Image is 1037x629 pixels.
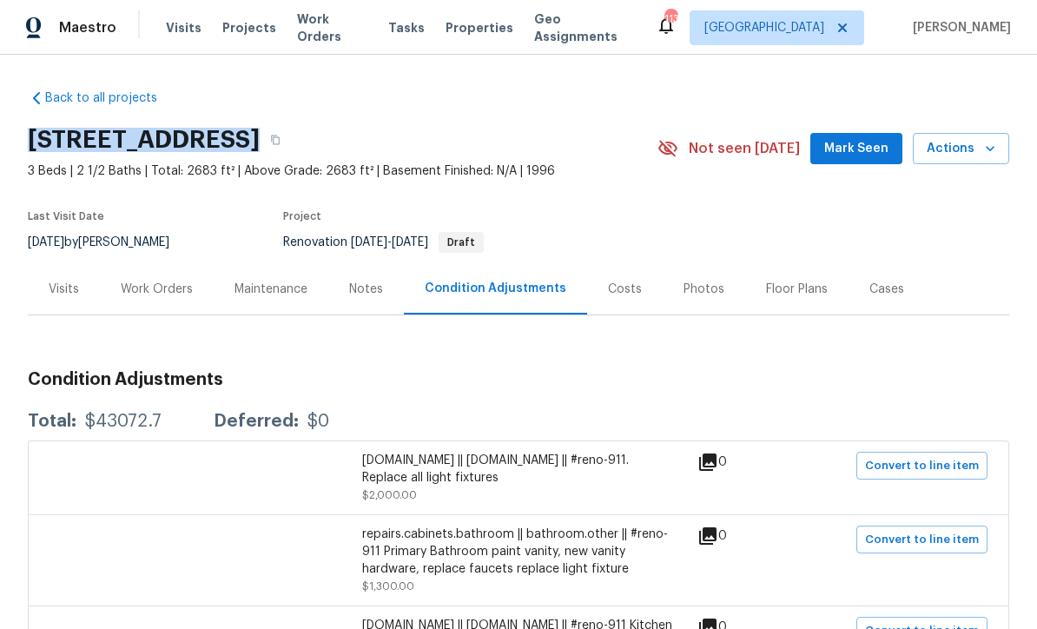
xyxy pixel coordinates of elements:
span: [GEOGRAPHIC_DATA] [704,19,824,36]
span: 3 Beds | 2 1/2 Baths | Total: 2683 ft² | Above Grade: 2683 ft² | Basement Finished: N/A | 1996 [28,162,657,180]
span: Geo Assignments [534,10,635,45]
div: Condition Adjustments [425,280,566,297]
div: 0 [697,452,783,473]
div: repairs.cabinets.bathroom || bathroom.other || #reno-911 Primary Bathroom paint vanity, new vanit... [362,526,675,578]
span: Tasks [388,22,425,34]
span: Convert to line item [865,530,979,550]
span: [PERSON_NAME] [906,19,1011,36]
span: Projects [222,19,276,36]
span: Work Orders [297,10,367,45]
span: Not seen [DATE] [689,140,800,157]
button: Convert to line item [856,452,987,480]
span: Mark Seen [824,138,888,160]
div: Deferred: [214,413,299,430]
span: - [351,236,428,248]
span: Last Visit Date [28,211,104,222]
div: $43072.7 [85,413,162,430]
span: Project [283,211,321,222]
button: Convert to line item [856,526,987,553]
div: $0 [307,413,329,430]
div: Maintenance [234,281,307,298]
div: Floor Plans [766,281,828,298]
div: Notes [349,281,383,298]
span: Maestro [59,19,116,36]
span: [DATE] [28,236,64,248]
a: Back to all projects [28,89,195,107]
div: Visits [49,281,79,298]
span: Draft [440,237,482,248]
h3: Condition Adjustments [28,371,1009,388]
div: Cases [869,281,904,298]
span: Renovation [283,236,484,248]
span: Visits [166,19,201,36]
span: Convert to line item [865,456,979,476]
button: Copy Address [260,124,291,156]
div: Total: [28,413,76,430]
button: Mark Seen [810,133,902,165]
h2: [STREET_ADDRESS] [28,131,260,149]
span: [DATE] [351,236,387,248]
div: by [PERSON_NAME] [28,232,190,253]
div: Photos [684,281,724,298]
button: Actions [913,133,1009,165]
div: 0 [697,526,783,546]
div: 113 [664,10,677,28]
span: Properties [446,19,513,36]
span: [DATE] [392,236,428,248]
div: [DOMAIN_NAME] || [DOMAIN_NAME] || #reno-911. Replace all light fixtures [362,452,675,487]
div: Costs [608,281,642,298]
span: $1,300.00 [362,581,414,592]
span: $2,000.00 [362,490,417,500]
div: Work Orders [121,281,193,298]
span: Actions [927,138,995,160]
